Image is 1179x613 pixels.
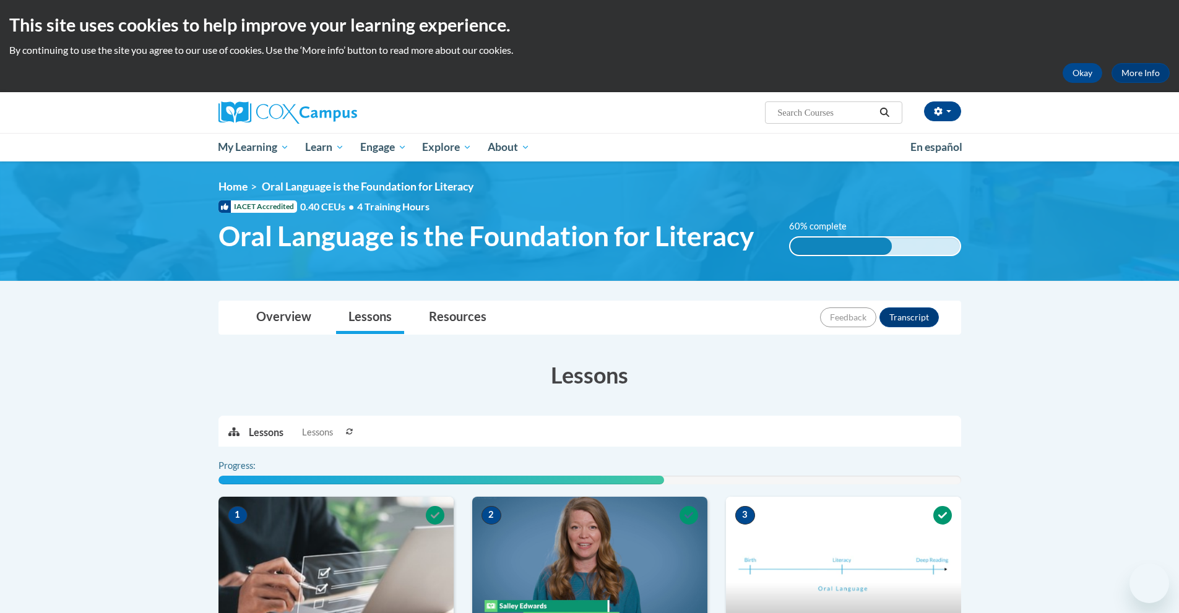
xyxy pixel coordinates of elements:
[902,134,970,160] a: En español
[305,140,344,155] span: Learn
[414,133,480,161] a: Explore
[1129,564,1169,603] iframe: Button to launch messaging window
[480,133,538,161] a: About
[790,238,892,255] div: 60% complete
[1112,63,1170,83] a: More Info
[336,301,404,334] a: Lessons
[218,220,754,252] span: Oral Language is the Foundation for Literacy
[820,307,876,327] button: Feedback
[357,200,430,212] span: 4 Training Hours
[488,140,530,155] span: About
[879,307,939,327] button: Transcript
[735,506,755,525] span: 3
[218,101,454,124] a: Cox Campus
[210,133,298,161] a: My Learning
[218,359,961,390] h3: Lessons
[1063,63,1102,83] button: Okay
[776,105,875,120] input: Search Courses
[218,180,248,193] a: Home
[218,140,289,155] span: My Learning
[218,101,357,124] img: Cox Campus
[9,12,1170,37] h2: This site uses cookies to help improve your learning experience.
[228,506,248,525] span: 1
[9,43,1170,57] p: By continuing to use the site you agree to our use of cookies. Use the ‘More info’ button to read...
[910,140,962,153] span: En español
[352,133,415,161] a: Engage
[482,506,501,525] span: 2
[218,459,290,473] label: Progress:
[875,105,894,120] button: Search
[302,426,333,439] span: Lessons
[200,133,980,161] div: Main menu
[348,200,354,212] span: •
[417,301,499,334] a: Resources
[360,140,407,155] span: Engage
[422,140,472,155] span: Explore
[300,200,357,213] span: 0.40 CEUs
[249,426,283,439] p: Lessons
[262,180,473,193] span: Oral Language is the Foundation for Literacy
[924,101,961,121] button: Account Settings
[244,301,324,334] a: Overview
[297,133,352,161] a: Learn
[218,200,297,213] span: IACET Accredited
[789,220,860,233] label: 60% complete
